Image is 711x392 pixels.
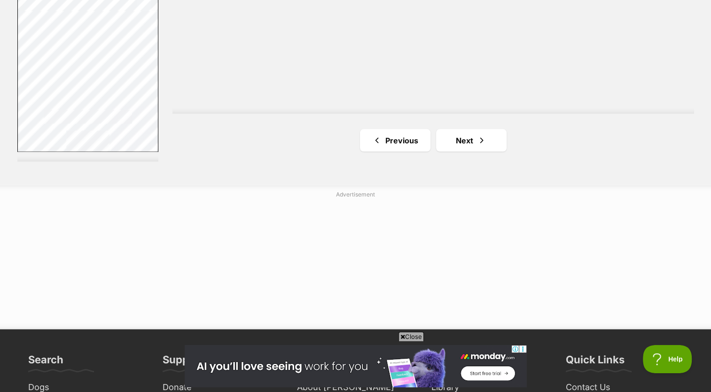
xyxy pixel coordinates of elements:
[643,345,692,373] iframe: Help Scout Beacon - Open
[360,129,430,152] a: Previous page
[172,129,694,152] nav: Pagination
[398,332,424,341] span: Close
[185,345,527,387] iframe: Advertisement
[436,129,507,152] a: Next page
[566,353,625,372] h3: Quick Links
[28,353,63,372] h3: Search
[163,353,203,372] h3: Support
[128,203,584,320] iframe: Advertisement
